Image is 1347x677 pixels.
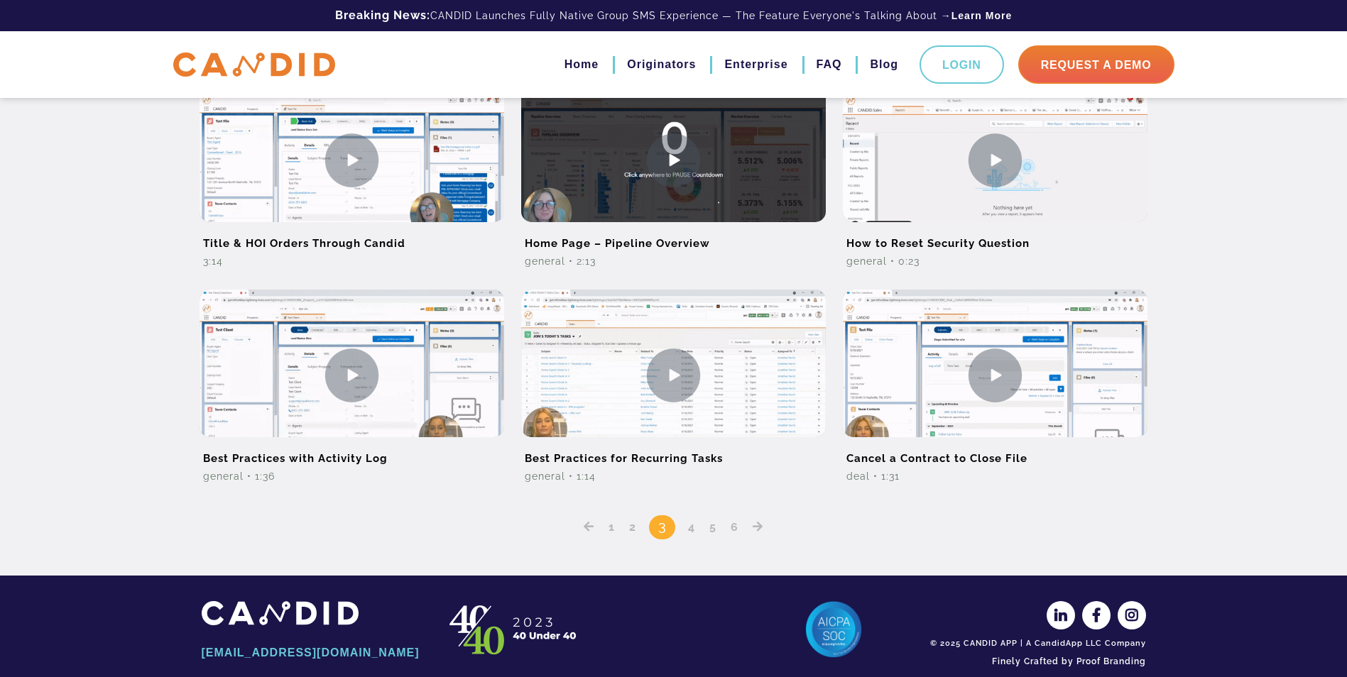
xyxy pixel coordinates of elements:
a: 1 [604,520,620,534]
div: General • 1:14 [521,469,826,483]
h2: Title & HOI Orders Through Candid [200,222,504,254]
div: Deal • 1:31 [843,469,1147,483]
a: Request A Demo [1018,45,1174,84]
img: Best Practices with Activity Log Video [200,290,504,461]
a: Originators [627,53,696,77]
a: Blog [870,53,898,77]
a: Home [565,53,599,77]
a: 6 [726,520,743,534]
div: 3:14 [200,254,504,268]
a: Learn More [951,9,1012,23]
a: 4 [683,520,700,534]
a: 2 [624,520,641,534]
span: 3 [649,515,675,539]
h2: Home Page – Pipeline Overview [521,222,826,254]
div: General • 2:13 [521,254,826,268]
img: CANDID APP [202,601,359,624]
a: Finely Crafted by Proof Branding [926,649,1146,673]
h2: Best Practices for Recurring Tasks [521,437,826,469]
h2: How to Reset Security Question [843,222,1147,254]
a: [EMAIL_ADDRESS][DOMAIN_NAME] [202,641,422,665]
a: Enterprise [724,53,787,77]
img: Cancel a Contract to Close File Video [843,290,1147,461]
a: 5 [704,520,721,534]
div: General • 0:23 [843,254,1147,268]
img: AICPA SOC 2 [805,601,862,658]
nav: Posts pagination [191,494,1157,540]
img: Best Practices for Recurring Tasks Video [521,290,826,461]
h2: Best Practices with Activity Log [200,437,504,469]
div: © 2025 CANDID APP | A CandidApp LLC Company [926,638,1146,649]
img: CANDID APP [173,53,335,77]
div: General • 1:36 [200,469,504,483]
img: How to Reset Security Question Video [843,75,1147,246]
b: Breaking News: [335,9,430,22]
img: CANDID APP [443,601,585,658]
h2: Cancel a Contract to Close File [843,437,1147,469]
a: FAQ [817,53,842,77]
img: Title & HOI Orders Through Candid Video [200,75,504,246]
img: Home Page – Pipeline Overview Video [521,75,826,246]
a: Login [920,45,1004,84]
